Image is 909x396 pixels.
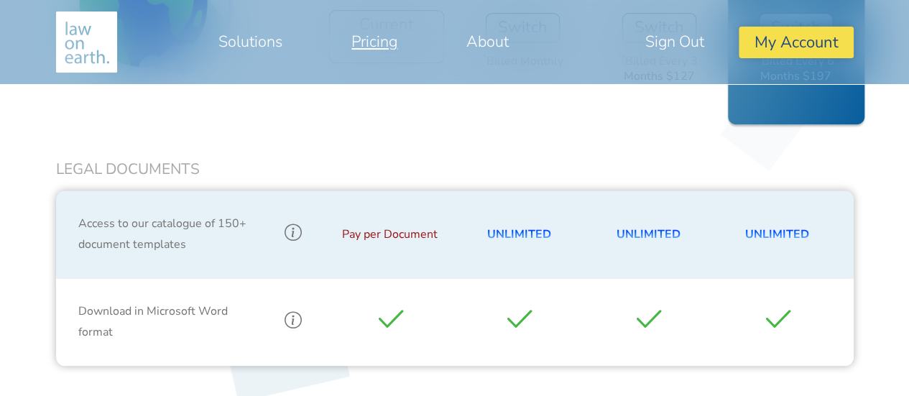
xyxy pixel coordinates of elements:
[465,224,573,245] div: Unlimited
[317,24,432,59] a: Pricing
[68,290,262,354] div: Download in Microsoft Word format
[724,224,831,245] div: Unlimited
[68,202,262,267] div: Access to our catalogue of 150+ document templates
[336,224,444,245] div: Pay per Document
[739,27,853,57] button: My Account
[594,224,702,245] div: Unlimited
[611,24,739,59] a: Sign Out
[432,24,543,59] a: About
[56,159,854,180] p: Legal Documents
[184,24,317,59] a: Solutions
[56,11,117,73] img: Making legal services accessible to everyone, anywhere, anytime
